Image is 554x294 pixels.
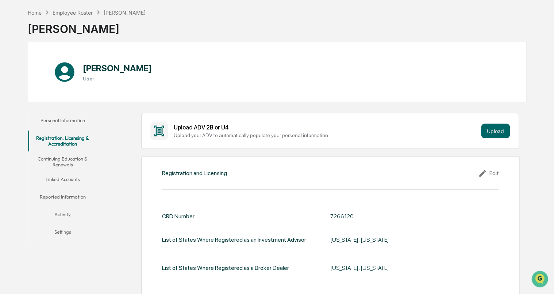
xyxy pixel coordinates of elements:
div: We're available if you need us! [25,63,92,69]
span: Attestations [60,92,91,99]
div: Employee Roster [53,10,93,16]
button: Continuing Education & Renewals [28,151,97,172]
div: Upload ADV 2B or U4 [174,124,478,131]
div: Registration and Licensing [162,170,227,177]
div: 7266120 [330,213,499,220]
a: 🗄️Attestations [50,89,93,102]
div: [US_STATE], [US_STATE] [330,264,499,271]
button: Start new chat [124,58,133,67]
span: Data Lookup [15,106,46,113]
a: 🖐️Preclearance [4,89,50,102]
button: Registration, Licensing & Accreditation [28,131,97,151]
div: CRD Number [162,213,195,220]
div: [PERSON_NAME] [104,10,146,16]
button: Activity [28,207,97,225]
div: List of States Where Registered as a Broker Dealer [162,260,289,276]
button: Linked Accounts [28,172,97,189]
div: [PERSON_NAME] [28,16,146,35]
span: Pylon [73,124,88,129]
img: 1746055101610-c473b297-6a78-478c-a979-82029cc54cd1 [7,56,20,69]
div: 🔎 [7,107,13,113]
button: Upload [481,124,510,138]
div: 🗄️ [53,93,59,99]
a: Powered byPylon [51,124,88,129]
a: 🔎Data Lookup [4,103,49,116]
iframe: Open customer support [531,270,550,290]
h3: User [83,76,152,82]
button: Reported Information [28,189,97,207]
span: Preclearance [15,92,47,99]
p: How can we help? [7,15,133,27]
h1: [PERSON_NAME] [83,63,152,73]
button: Personal Information [28,113,97,131]
div: 🖐️ [7,93,13,99]
div: Upload your ADV to automatically populate your personal information. [174,132,478,138]
div: Home [28,10,42,16]
div: [US_STATE], [US_STATE] [330,236,499,243]
div: Start new chat [25,56,120,63]
div: Edit [478,169,499,178]
div: secondary tabs example [28,113,97,242]
button: Settings [28,225,97,242]
div: List of States Where Registered as an Investment Advisor [162,231,306,248]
